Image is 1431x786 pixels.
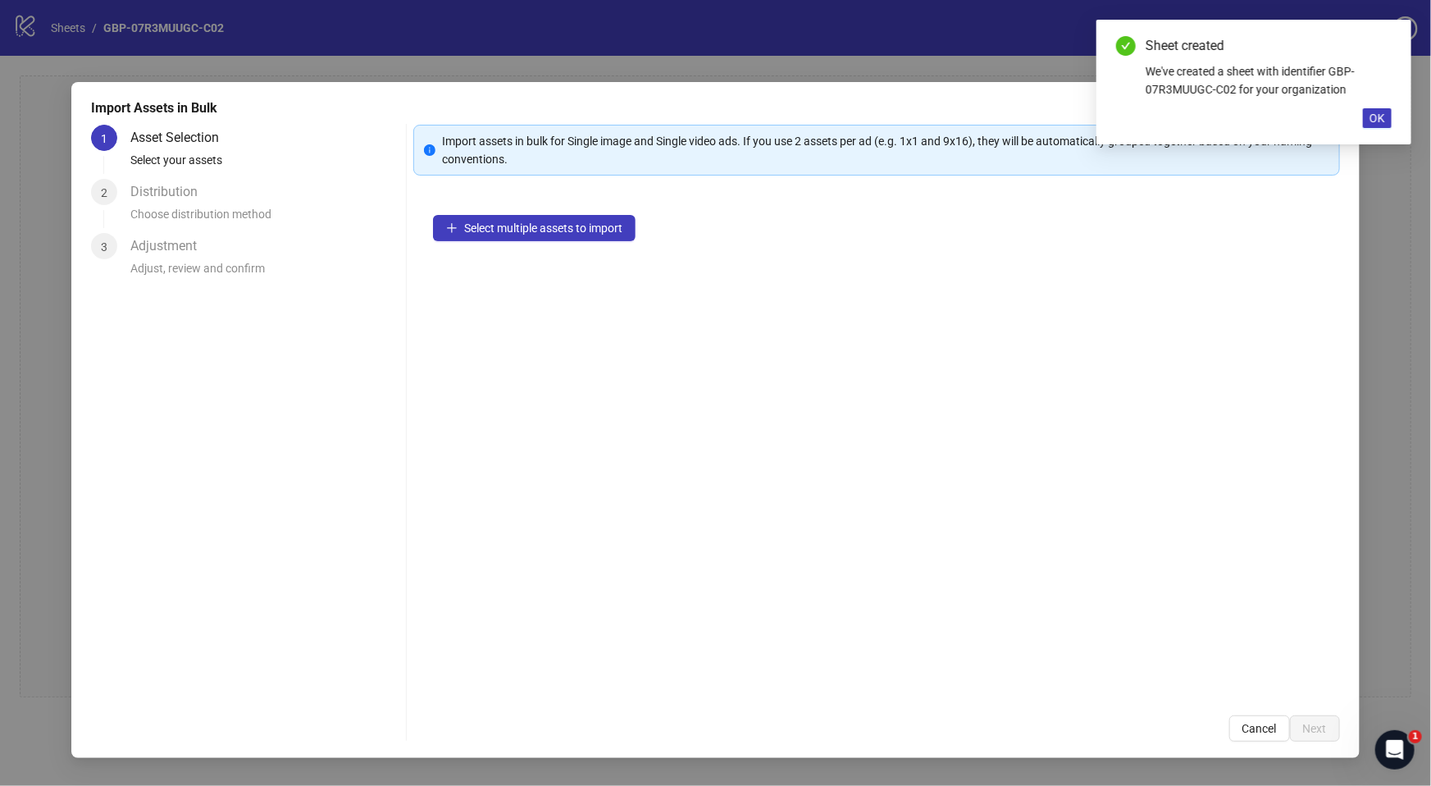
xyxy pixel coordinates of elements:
iframe: Intercom live chat [1375,730,1415,770]
div: Sheet created [1146,36,1392,56]
span: plus [447,222,458,234]
div: Distribution [130,179,211,205]
div: Asset Selection [130,125,232,151]
span: Cancel [1242,722,1277,735]
div: Adjustment [130,233,210,259]
div: Adjust, review and confirm [130,259,399,287]
div: We've created a sheet with identifier GBP-07R3MUUGC-C02 for your organization [1146,62,1392,98]
span: OK [1369,112,1385,125]
span: check-circle [1116,36,1136,56]
button: Cancel [1229,715,1290,742]
button: OK [1363,108,1392,128]
button: Select multiple assets to import [434,215,636,241]
div: Import Assets in Bulk [91,98,1340,118]
span: 3 [101,240,107,254]
span: info-circle [425,144,436,156]
div: Choose distribution method [130,205,399,233]
span: 2 [101,186,107,199]
span: Select multiple assets to import [465,222,623,235]
a: Close [1374,36,1392,54]
div: Select your assets [130,151,399,179]
span: 1 [1409,730,1422,743]
span: 1 [101,132,107,145]
div: Import assets in bulk for Single image and Single video ads. If you use 2 assets per ad (e.g. 1x1... [443,132,1329,168]
button: Next [1290,715,1340,742]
